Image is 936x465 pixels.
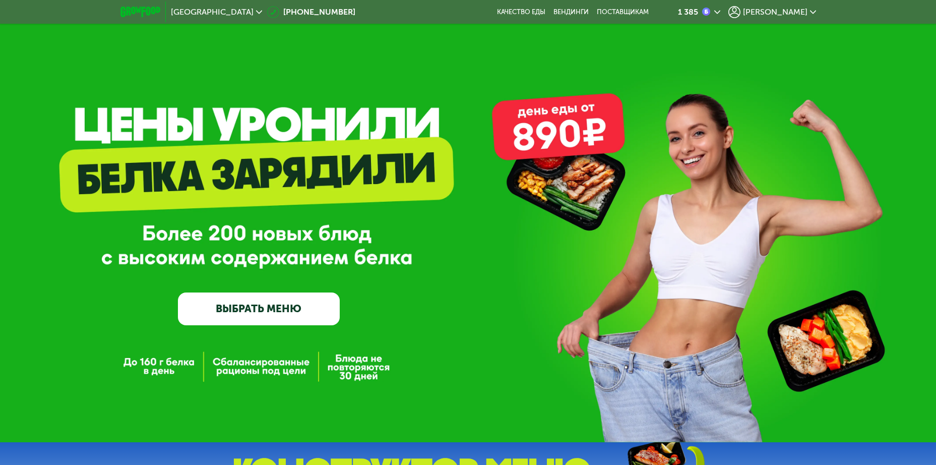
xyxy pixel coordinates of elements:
[678,8,698,16] div: 1 385
[743,8,807,16] span: [PERSON_NAME]
[497,8,545,16] a: Качество еды
[178,293,340,325] a: ВЫБРАТЬ МЕНЮ
[553,8,589,16] a: Вендинги
[171,8,254,16] span: [GEOGRAPHIC_DATA]
[597,8,649,16] div: поставщикам
[267,6,355,18] a: [PHONE_NUMBER]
